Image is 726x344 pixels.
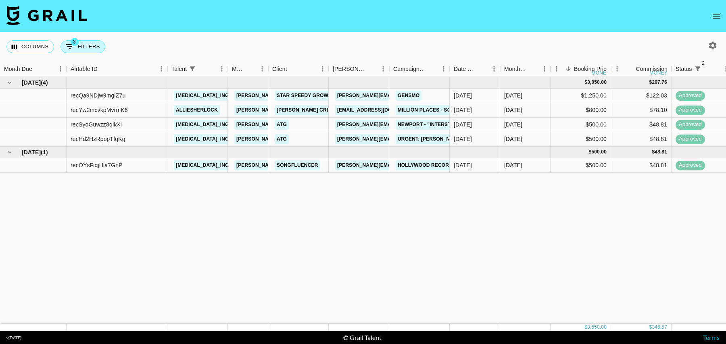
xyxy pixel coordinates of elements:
button: Menu [377,63,389,75]
button: Menu [155,63,167,75]
div: $78.10 [611,103,672,118]
div: 3,550.00 [587,324,607,331]
button: open drawer [708,8,724,24]
a: [MEDICAL_DATA]_ingram [174,120,242,130]
button: Menu [54,63,67,75]
a: MILLION PLACES - Song Cover Campaign [396,105,507,115]
div: $ [584,79,587,86]
div: Manager [232,61,245,77]
a: [PERSON_NAME][EMAIL_ADDRESS][DOMAIN_NAME] [335,120,467,130]
a: [PERSON_NAME][EMAIL_ADDRESS][DOMAIN_NAME] [234,160,366,170]
div: $500.00 [551,132,611,147]
div: Manager [228,61,268,77]
div: $ [649,79,652,86]
div: Status [676,61,692,77]
span: approved [676,92,705,99]
div: recHd2HzRpopTfqKg [71,135,125,143]
img: Grail Talent [6,6,87,25]
div: $48.81 [611,158,672,173]
div: Talent [171,61,187,77]
div: Booking Price [574,61,609,77]
button: Menu [538,63,551,75]
div: Campaign (Type) [389,61,450,77]
div: recQa9NDjw9mglZ7u [71,91,125,99]
button: Sort [366,63,377,75]
div: [PERSON_NAME] [333,61,366,77]
button: Sort [477,63,488,75]
div: 3,050.00 [587,79,607,86]
span: [DATE] [22,148,41,156]
div: © Grail Talent [343,334,382,342]
a: [MEDICAL_DATA]_ingram [174,134,242,144]
button: Sort [287,63,298,75]
div: money [592,70,610,75]
div: Jun '25 [504,135,522,143]
div: Month Due [4,61,32,77]
div: Campaign (Type) [393,61,426,77]
button: Show filters [60,40,105,53]
button: Sort [32,63,44,75]
div: money [649,70,668,75]
div: Talent [167,61,228,77]
div: Jun '25 [504,91,522,99]
button: Select columns [6,40,54,53]
span: 3 [71,38,79,46]
div: $500.00 [551,118,611,132]
div: $ [649,324,652,331]
a: [EMAIL_ADDRESS][DOMAIN_NAME] [335,105,426,115]
div: Date Created [450,61,500,77]
button: Sort [198,63,209,75]
div: Month Due [500,61,551,77]
a: URGENT: [PERSON_NAME] - "You'll Be In My Heart" [396,134,533,144]
a: ATG [275,134,289,144]
span: approved [676,135,705,143]
a: [PERSON_NAME] Creative KK ([GEOGRAPHIC_DATA]) [275,105,412,115]
div: $48.81 [611,118,672,132]
button: Sort [426,63,438,75]
div: $1,250.00 [551,89,611,103]
button: Menu [438,63,450,75]
a: Songfluencer [275,160,320,170]
div: Client [268,61,329,77]
div: Aug '25 [504,161,522,169]
div: 500.00 [591,149,607,155]
div: $ [652,149,655,155]
button: hide children [4,77,15,88]
a: ATG [275,120,289,130]
span: [DATE] [22,79,41,87]
div: 20/06/2025 [454,106,472,114]
div: 1 active filter [187,63,198,75]
a: [PERSON_NAME][EMAIL_ADDRESS][DOMAIN_NAME] [335,134,467,144]
div: recSyoGuwzz8qikXi [71,120,122,128]
div: $500.00 [551,158,611,173]
button: Menu [256,63,268,75]
button: Menu [611,63,623,75]
a: [MEDICAL_DATA]_ingram [174,91,242,101]
div: 17/06/2025 [454,120,472,128]
div: Month Due [504,61,527,77]
div: Jun '25 [504,120,522,128]
div: Client [272,61,287,77]
div: $ [589,149,592,155]
div: $48.81 [611,132,672,147]
div: 13/06/2025 [454,135,472,143]
a: alliesherlock [174,105,220,115]
div: $ [584,324,587,331]
button: Sort [527,63,538,75]
button: Menu [317,63,329,75]
button: Show filters [692,63,703,75]
button: Sort [703,63,715,75]
div: $800.00 [551,103,611,118]
span: ( 1 ) [41,148,48,156]
a: [PERSON_NAME][EMAIL_ADDRESS][DOMAIN_NAME] [335,91,467,101]
a: [PERSON_NAME][EMAIL_ADDRESS][DOMAIN_NAME] [234,120,366,130]
div: recYw2mcvkpMvrmK6 [71,106,128,114]
button: Sort [563,63,574,75]
button: Sort [624,63,636,75]
a: Hollywood Records Summer Playlist [396,160,506,170]
div: 48.81 [655,149,667,155]
span: 2 [699,59,707,67]
div: Date Created [454,61,477,77]
div: Jun '25 [504,106,522,114]
button: Show filters [187,63,198,75]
